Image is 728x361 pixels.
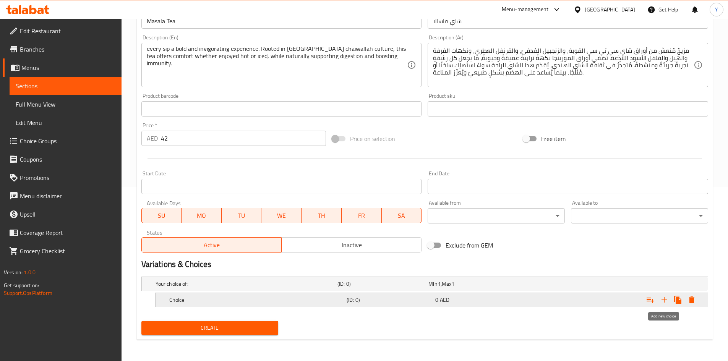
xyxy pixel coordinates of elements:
span: Coupons [20,155,115,164]
a: Upsell [3,205,122,223]
span: Price on selection [350,134,395,143]
span: 1 [451,279,454,289]
span: Edit Restaurant [20,26,115,36]
button: TH [302,208,342,223]
span: TH [305,210,339,221]
a: Choice Groups [3,132,122,150]
span: TU [225,210,259,221]
textarea: مزيجٌ مُنعشٌ من أوراق شاي سي تي سي القوية، والزنجبيل المُدفئ، والقرنفل العطري، ونكهات القرفة واله... [433,47,694,83]
div: Expand [142,277,708,291]
span: SA [385,210,419,221]
span: Coverage Report [20,228,115,237]
button: FR [342,208,382,223]
a: Support.OpsPlatform [4,288,52,298]
span: 1.0.0 [24,267,36,277]
button: WE [261,208,302,223]
h2: Variations & Choices [141,259,708,270]
a: Branches [3,40,122,58]
input: Enter name En [141,13,422,29]
span: Promotions [20,173,115,182]
a: Full Menu View [10,95,122,113]
button: SU [141,208,182,223]
span: Y [715,5,718,14]
h5: Choice [169,296,344,304]
span: AED [440,295,449,305]
input: Please enter product barcode [141,101,422,117]
span: Create [148,323,272,333]
span: Grocery Checklist [20,246,115,256]
span: Min [428,279,437,289]
input: Enter name Ar [428,13,708,29]
button: TU [222,208,262,223]
span: FR [345,210,379,221]
div: [GEOGRAPHIC_DATA] [585,5,635,14]
div: Menu-management [502,5,549,14]
a: Edit Menu [10,113,122,132]
button: Create [141,321,279,335]
div: Expand [156,293,708,307]
span: Inactive [285,240,418,251]
span: Sections [16,81,115,91]
span: Menu disclaimer [20,191,115,201]
span: Exclude from GEM [446,241,493,250]
span: 1 [438,279,441,289]
span: Active [145,240,279,251]
span: Get support on: [4,280,39,290]
a: Promotions [3,168,122,187]
span: WE [264,210,298,221]
input: Please enter price [161,131,326,146]
a: Coupons [3,150,122,168]
a: Edit Restaurant [3,22,122,40]
span: Upsell [20,210,115,219]
span: 0 [435,295,438,305]
input: Please enter product sku [428,101,708,117]
span: Branches [20,45,115,54]
span: Free item [541,134,566,143]
span: Full Menu View [16,100,115,109]
span: Edit Menu [16,118,115,127]
span: Menus [21,63,115,72]
textarea: A soul-stirring blend of robust CTC tea leaves, warming ginger, aromatic cloves, and the spicy no... [147,47,407,83]
h5: (ID: 0) [347,296,432,304]
a: Grocery Checklist [3,242,122,260]
button: SA [382,208,422,223]
a: Menus [3,58,122,77]
button: Clone new choice [671,293,685,307]
div: , [428,280,516,288]
h5: (ID: 0) [337,280,425,288]
span: Choice Groups [20,136,115,146]
span: Version: [4,267,23,277]
button: Inactive [281,237,422,253]
p: AED [147,134,158,143]
button: MO [182,208,222,223]
div: ​ [571,208,708,223]
a: Menu disclaimer [3,187,122,205]
span: MO [185,210,219,221]
div: ​ [428,208,565,223]
button: Active [141,237,282,253]
span: Max [442,279,451,289]
button: Delete Choice [685,293,699,307]
a: Coverage Report [3,223,122,242]
h5: Your choice of: [156,280,334,288]
span: SU [145,210,179,221]
a: Sections [10,77,122,95]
